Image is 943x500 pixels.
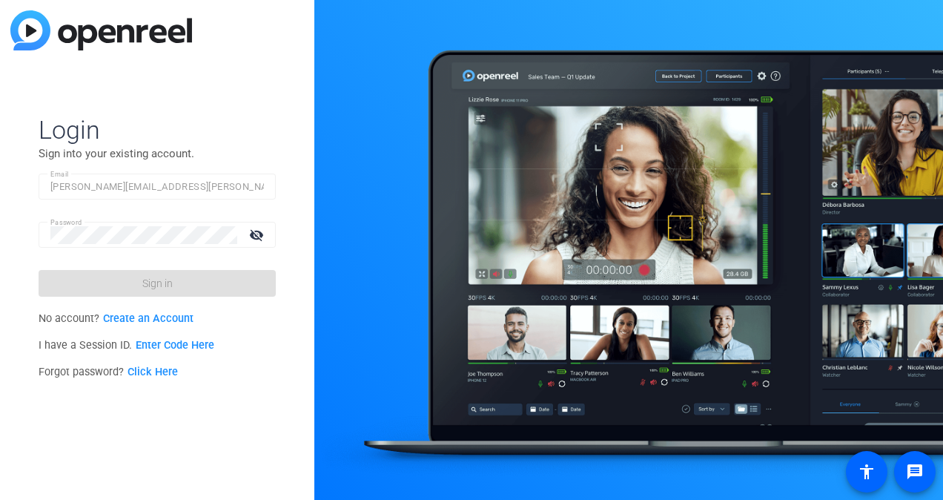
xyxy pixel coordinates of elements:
[39,312,193,325] span: No account?
[50,218,82,226] mat-label: Password
[103,312,193,325] a: Create an Account
[39,366,178,378] span: Forgot password?
[128,366,178,378] a: Click Here
[39,339,214,352] span: I have a Session ID.
[136,339,214,352] a: Enter Code Here
[240,224,276,246] mat-icon: visibility_off
[50,170,69,178] mat-label: Email
[858,463,876,481] mat-icon: accessibility
[50,178,264,196] input: Enter Email Address
[39,114,276,145] span: Login
[39,145,276,162] p: Sign into your existing account.
[10,10,192,50] img: blue-gradient.svg
[906,463,924,481] mat-icon: message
